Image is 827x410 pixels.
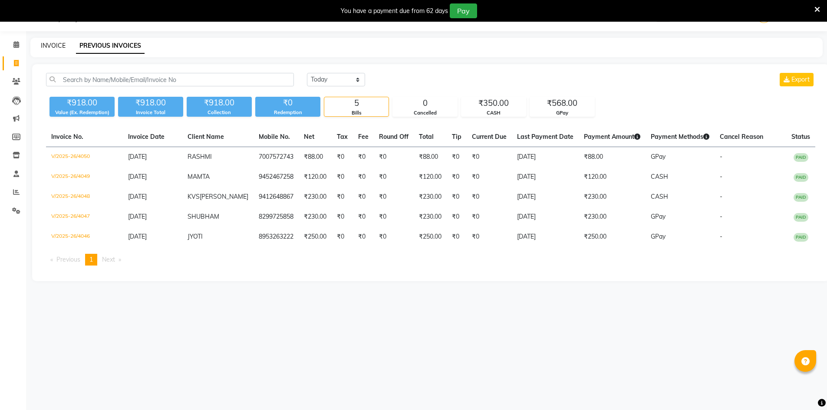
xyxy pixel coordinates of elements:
td: 9412648867 [254,187,299,207]
div: ₹918.00 [187,97,252,109]
td: ₹230.00 [299,187,332,207]
span: Invoice Date [128,133,165,141]
td: ₹0 [332,147,353,167]
span: Client Name [188,133,224,141]
span: PAID [794,233,808,242]
td: ₹0 [447,147,467,167]
div: Bills [324,109,389,117]
div: 0 [393,97,457,109]
div: Redemption [255,109,320,116]
td: ₹0 [467,147,512,167]
span: Status [791,133,810,141]
td: ₹250.00 [299,227,332,247]
span: Cancel Reason [720,133,763,141]
div: 5 [324,97,389,109]
td: ₹0 [353,167,374,187]
td: ₹230.00 [579,207,646,227]
span: Net [304,133,314,141]
td: ₹0 [467,207,512,227]
td: ₹0 [353,207,374,227]
span: [DATE] [128,153,147,161]
td: ₹230.00 [299,207,332,227]
span: Tip [452,133,461,141]
span: [DATE] [128,173,147,180]
td: [DATE] [512,227,579,247]
span: Previous [56,256,80,263]
span: - [720,233,722,240]
td: ₹88.00 [579,147,646,167]
div: ₹568.00 [530,97,594,109]
span: Total [419,133,434,141]
span: [DATE] [128,233,147,240]
span: Mobile No. [259,133,290,141]
td: V/2025-26/4047 [46,207,123,227]
span: MAMTA [188,173,210,180]
td: V/2025-26/4046 [46,227,123,247]
td: ₹250.00 [414,227,447,247]
td: ₹0 [353,187,374,207]
td: ₹230.00 [579,187,646,207]
td: ₹88.00 [299,147,332,167]
span: GPay [651,233,666,240]
span: KVS [188,193,200,200]
td: ₹230.00 [414,207,447,227]
td: ₹0 [467,227,512,247]
td: ₹0 [353,227,374,247]
nav: Pagination [46,254,815,266]
td: ₹0 [374,207,414,227]
td: ₹0 [467,167,512,187]
a: INVOICE [41,42,66,49]
td: ₹0 [353,147,374,167]
td: ₹88.00 [414,147,447,167]
span: - [720,213,722,220]
div: Invoice Total [118,109,183,116]
input: Search by Name/Mobile/Email/Invoice No [46,73,294,86]
td: [DATE] [512,187,579,207]
button: Export [780,73,814,86]
div: ₹918.00 [49,97,115,109]
td: ₹0 [332,227,353,247]
span: [DATE] [128,213,147,220]
span: SHUBHAM [188,213,219,220]
span: - [720,153,722,161]
td: ₹0 [374,187,414,207]
td: V/2025-26/4049 [46,167,123,187]
div: GPay [530,109,594,117]
span: - [720,173,722,180]
span: Payment Amount [584,133,640,141]
span: [PERSON_NAME] [200,193,248,200]
td: ₹0 [447,187,467,207]
span: [DATE] [128,193,147,200]
td: ₹0 [332,187,353,207]
span: Tax [337,133,348,141]
div: ₹350.00 [461,97,526,109]
td: ₹0 [374,167,414,187]
td: ₹0 [332,167,353,187]
span: Payment Methods [651,133,709,141]
td: ₹0 [447,167,467,187]
span: Round Off [379,133,409,141]
td: ₹0 [447,227,467,247]
td: [DATE] [512,207,579,227]
span: GPay [651,153,666,161]
span: PAID [794,153,808,162]
td: ₹120.00 [579,167,646,187]
span: RASHMI [188,153,212,161]
button: Pay [450,3,477,18]
span: Invoice No. [51,133,83,141]
td: V/2025-26/4048 [46,187,123,207]
a: PREVIOUS INVOICES [76,38,145,54]
td: [DATE] [512,167,579,187]
td: ₹250.00 [579,227,646,247]
td: ₹120.00 [414,167,447,187]
span: JYOTI [188,233,203,240]
span: PAID [794,213,808,222]
span: CASH [651,173,668,180]
td: ₹0 [374,147,414,167]
td: ₹0 [467,187,512,207]
span: Export [791,75,810,83]
td: [DATE] [512,147,579,167]
div: Cancelled [393,109,457,117]
td: ₹120.00 [299,167,332,187]
td: V/2025-26/4050 [46,147,123,167]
